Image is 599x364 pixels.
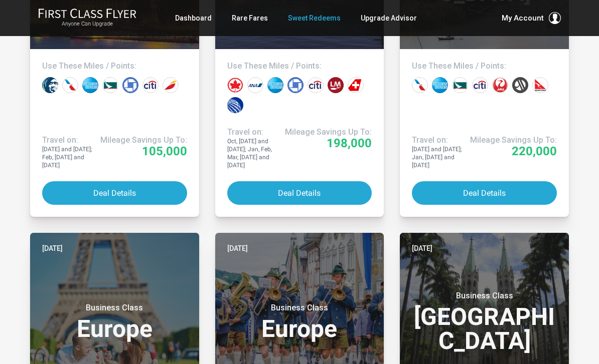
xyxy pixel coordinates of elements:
small: Business Class [422,291,547,301]
div: LifeMiles [328,77,344,93]
div: Alaska miles [42,77,58,93]
a: Sweet Redeems [288,9,341,27]
img: First Class Flyer [38,8,136,19]
h4: Use These Miles / Points: [227,61,372,71]
div: Citi points [142,77,159,93]
div: Amex points [267,77,283,93]
div: Japan miles [492,77,508,93]
button: Deal Details [412,181,557,205]
div: Amex points [82,77,98,93]
div: Swiss miles [348,77,364,93]
time: [DATE] [42,243,63,254]
div: Air Canada miles [227,77,243,93]
button: Deal Details [227,181,372,205]
div: All Nippon miles [247,77,263,93]
h3: [GEOGRAPHIC_DATA] [412,291,557,353]
h4: Use These Miles / Points: [42,61,187,71]
div: Chase points [287,77,304,93]
h4: Use These Miles / Points: [412,61,557,71]
div: American miles [62,77,78,93]
div: Citi points [308,77,324,93]
div: Marriott points [512,77,528,93]
a: Upgrade Advisor [361,9,417,27]
h3: Europe [227,303,372,341]
div: Citi points [472,77,488,93]
div: Qantas miles [532,77,548,93]
button: Deal Details [42,181,187,205]
span: My Account [502,12,544,24]
div: Amex points [432,77,448,93]
a: First Class FlyerAnyone Can Upgrade [38,8,136,28]
a: Rare Fares [232,9,268,27]
small: Business Class [52,303,177,313]
a: Dashboard [175,9,212,27]
time: [DATE] [412,243,432,254]
small: Anyone Can Upgrade [38,21,136,28]
div: United miles [227,97,243,113]
div: Iberia miles [163,77,179,93]
time: [DATE] [227,243,248,254]
small: Business Class [237,303,362,313]
button: My Account [502,12,561,24]
div: American miles [412,77,428,93]
div: Cathay Pacific miles [452,77,468,93]
div: Chase points [122,77,138,93]
h3: Europe [42,303,187,341]
div: Cathay Pacific miles [102,77,118,93]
